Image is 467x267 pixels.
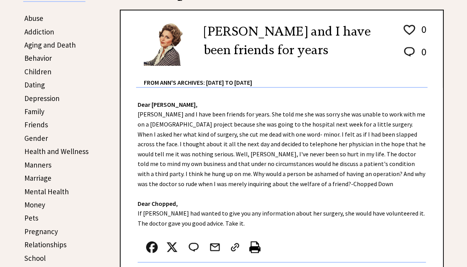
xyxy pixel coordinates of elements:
a: Mental Health [24,187,69,196]
a: Pregnancy [24,227,58,236]
img: message_round%202.png [187,241,200,253]
img: mail.png [209,241,221,253]
a: Relationships [24,240,66,249]
a: Abuse [24,14,43,23]
td: 0 [418,45,427,66]
a: Marriage [24,173,51,183]
a: School [24,253,46,263]
td: 0 [418,23,427,44]
a: Dating [24,80,45,89]
strong: Dear Chopped, [138,200,178,207]
img: message_round%202.png [402,46,416,58]
a: Health and Wellness [24,147,89,156]
a: Children [24,67,51,76]
a: Friends [24,120,48,129]
a: Money [24,200,45,209]
div: From Ann's Archives: [DATE] to [DATE] [144,67,428,87]
img: printer%20icon.png [249,241,261,253]
a: Aging and Death [24,40,76,50]
a: Behavior [24,53,52,63]
img: facebook.png [146,241,158,253]
img: Ann6%20v2%20small.png [144,22,192,66]
a: Pets [24,213,38,222]
a: Manners [24,160,51,169]
img: x_small.png [166,241,178,253]
img: link_02.png [229,241,241,253]
a: Gender [24,133,48,143]
a: Depression [24,94,60,103]
h2: [PERSON_NAME] and I have been friends for years [204,22,391,59]
img: heart_outline%201.png [402,23,416,37]
a: Family [24,107,44,116]
a: Addiction [24,27,54,36]
strong: Dear [PERSON_NAME], [138,101,198,108]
